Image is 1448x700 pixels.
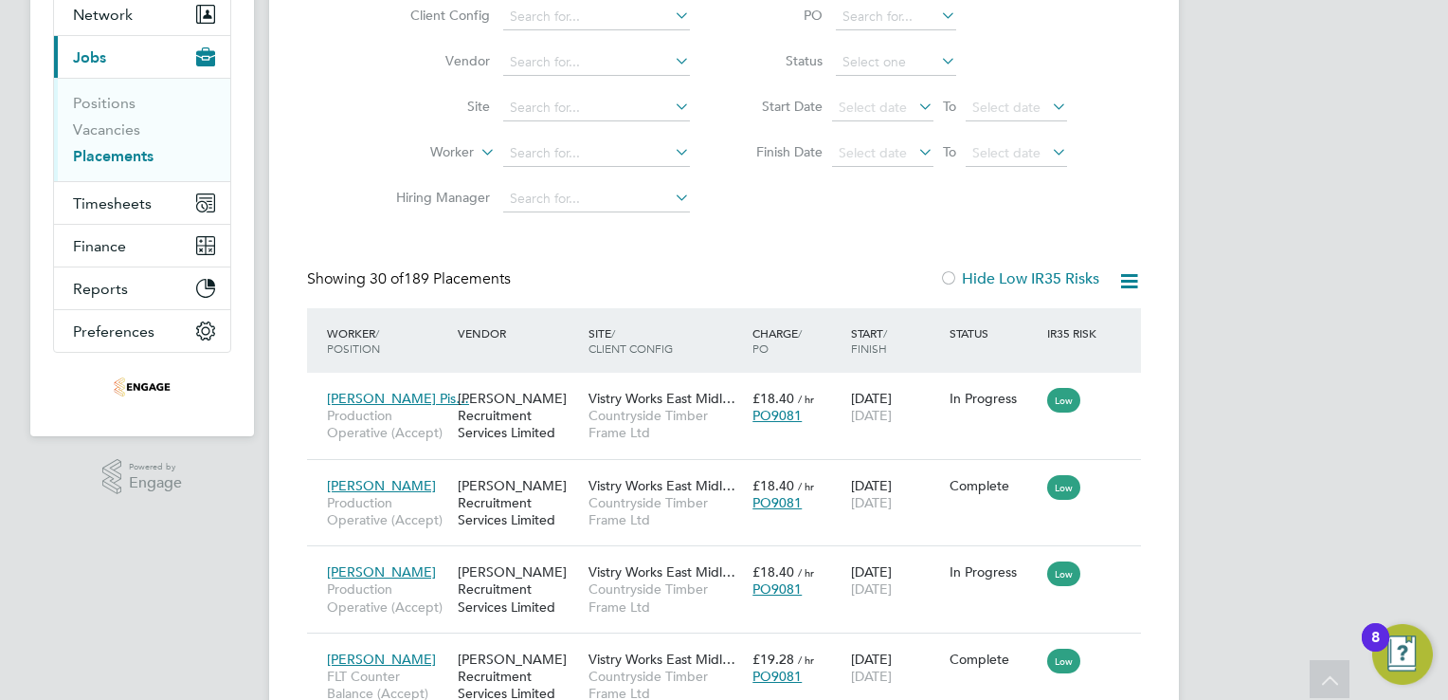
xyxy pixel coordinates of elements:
[846,554,945,607] div: [DATE]
[327,580,448,615] span: Production Operative (Accept)
[73,6,133,24] span: Network
[1372,624,1433,685] button: Open Resource Center, 8 new notifications
[54,36,230,78] button: Jobs
[327,407,448,441] span: Production Operative (Accept)
[503,95,690,121] input: Search for...
[851,407,892,424] span: [DATE]
[1047,388,1080,413] span: Low
[73,94,136,112] a: Positions
[846,641,945,694] div: [DATE]
[73,280,128,298] span: Reports
[752,477,794,494] span: £18.40
[73,48,106,66] span: Jobs
[798,392,814,406] span: / hr
[846,316,945,365] div: Start
[53,372,231,402] a: Go to home page
[798,653,814,667] span: / hr
[73,194,152,212] span: Timesheets
[453,380,584,451] div: [PERSON_NAME] Recruitment Services Limited
[365,143,474,162] label: Worker
[851,668,892,685] span: [DATE]
[1047,649,1080,673] span: Low
[752,390,794,407] span: £18.40
[381,7,490,24] label: Client Config
[939,269,1099,288] label: Hide Low IR35 Risks
[503,49,690,76] input: Search for...
[839,144,907,161] span: Select date
[950,477,1039,494] div: Complete
[381,98,490,115] label: Site
[851,580,892,598] span: [DATE]
[129,475,182,491] span: Engage
[972,144,1041,161] span: Select date
[1047,562,1080,586] span: Low
[752,494,802,511] span: PO9081
[453,468,584,539] div: [PERSON_NAME] Recruitment Services Limited
[307,269,515,289] div: Showing
[322,640,1141,656] a: [PERSON_NAME]FLT Counter Balance (Accept)[PERSON_NAME] Recruitment Services LimitedVistry Works E...
[972,99,1041,116] span: Select date
[752,651,794,668] span: £19.28
[114,372,171,402] img: acceptrec-logo-retina.png
[1371,637,1380,662] div: 8
[752,668,802,685] span: PO9081
[798,479,814,493] span: / hr
[503,140,690,167] input: Search for...
[54,225,230,267] button: Finance
[737,143,823,160] label: Finish Date
[503,186,690,212] input: Search for...
[851,325,887,356] span: / Finish
[73,237,126,255] span: Finance
[950,651,1039,668] div: Complete
[752,580,802,598] span: PO9081
[588,477,735,494] span: Vistry Works East Midl…
[588,563,735,580] span: Vistry Works East Midl…
[54,78,230,181] div: Jobs
[846,380,945,433] div: [DATE]
[950,563,1039,580] div: In Progress
[851,494,892,511] span: [DATE]
[584,316,748,365] div: Site
[748,316,846,365] div: Charge
[839,99,907,116] span: Select date
[588,580,743,615] span: Countryside Timber Frame Ltd
[737,98,823,115] label: Start Date
[503,4,690,30] input: Search for...
[950,390,1039,407] div: In Progress
[327,494,448,528] span: Production Operative (Accept)
[129,459,182,475] span: Powered by
[798,565,814,580] span: / hr
[54,182,230,224] button: Timesheets
[937,139,962,164] span: To
[327,390,469,407] span: [PERSON_NAME] Pis…
[102,459,183,495] a: Powered byEngage
[937,94,962,119] span: To
[54,267,230,309] button: Reports
[381,189,490,206] label: Hiring Manager
[73,322,154,341] span: Preferences
[945,316,1043,350] div: Status
[1042,316,1108,350] div: IR35 Risk
[322,553,1141,569] a: [PERSON_NAME]Production Operative (Accept)[PERSON_NAME] Recruitment Services LimitedVistry Works ...
[54,310,230,352] button: Preferences
[370,269,511,288] span: 189 Placements
[453,554,584,625] div: [PERSON_NAME] Recruitment Services Limited
[836,49,956,76] input: Select one
[752,563,794,580] span: £18.40
[588,325,673,356] span: / Client Config
[588,651,735,668] span: Vistry Works East Midl…
[1047,475,1080,500] span: Low
[327,563,436,580] span: [PERSON_NAME]
[322,467,1141,483] a: [PERSON_NAME]Production Operative (Accept)[PERSON_NAME] Recruitment Services LimitedVistry Works ...
[737,52,823,69] label: Status
[327,325,380,356] span: / Position
[588,390,735,407] span: Vistry Works East Midl…
[327,477,436,494] span: [PERSON_NAME]
[737,7,823,24] label: PO
[588,494,743,528] span: Countryside Timber Frame Ltd
[846,468,945,521] div: [DATE]
[836,4,956,30] input: Search for...
[453,316,584,350] div: Vendor
[73,147,154,165] a: Placements
[370,269,404,288] span: 30 of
